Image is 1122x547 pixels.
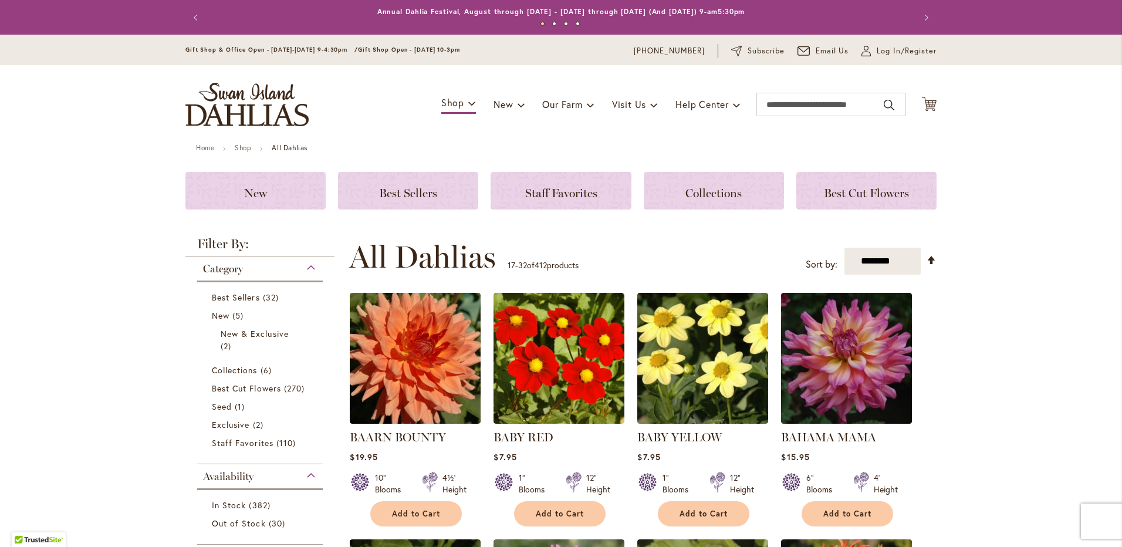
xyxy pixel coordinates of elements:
span: Best Sellers [379,186,437,200]
a: Collections [212,364,311,376]
span: Best Cut Flowers [212,383,281,394]
a: Staff Favorites [212,437,311,449]
span: 32 [263,291,282,303]
span: Collections [212,364,258,376]
strong: All Dahlias [272,143,307,152]
span: 382 [249,499,273,511]
a: [PHONE_NUMBER] [634,45,705,57]
div: 4½' Height [442,472,467,495]
span: Add to Cart [823,509,871,519]
span: Availability [203,470,254,483]
a: Subscribe [731,45,785,57]
span: 6 [261,364,275,376]
span: 110 [276,437,299,449]
span: 412 [535,259,547,271]
span: Collections [685,186,742,200]
span: Subscribe [748,45,785,57]
a: Annual Dahlia Festival, August through [DATE] - [DATE] through [DATE] (And [DATE]) 9-am5:30pm [377,7,745,16]
span: 32 [518,259,527,271]
a: BAARN BOUNTY [350,430,446,444]
span: Category [203,262,243,275]
span: Add to Cart [680,509,728,519]
span: Help Center [675,98,729,110]
span: $15.95 [781,451,809,462]
div: 4' Height [874,472,898,495]
span: $19.95 [350,451,377,462]
a: New [212,309,311,322]
span: New [212,310,229,321]
span: Best Cut Flowers [824,186,909,200]
a: BABY RED [494,430,553,444]
a: Best Sellers [212,291,311,303]
button: Add to Cart [802,501,893,526]
span: 2 [221,340,234,352]
span: Gift Shop & Office Open - [DATE]-[DATE] 9-4:30pm / [185,46,358,53]
span: 2 [253,418,266,431]
button: Previous [185,6,209,29]
a: Best Cut Flowers [796,172,937,210]
a: Exclusive [212,418,311,431]
a: Best Cut Flowers [212,382,311,394]
a: Staff Favorites [491,172,631,210]
img: Baarn Bounty [350,293,481,424]
div: 6" Blooms [806,472,839,495]
span: Out of Stock [212,518,266,529]
img: Bahama Mama [781,293,912,424]
span: Add to Cart [536,509,584,519]
div: 12" Height [586,472,610,495]
span: Seed [212,401,232,412]
a: BAHAMA MAMA [781,430,876,444]
span: 17 [508,259,515,271]
img: BABY RED [494,293,624,424]
div: 12" Height [730,472,754,495]
a: Out of Stock 30 [212,517,311,529]
span: New & Exclusive [221,328,289,339]
button: 4 of 4 [576,22,580,26]
span: Exclusive [212,419,249,430]
label: Sort by: [806,254,837,275]
span: Staff Favorites [212,437,273,448]
span: Visit Us [612,98,646,110]
div: 1" Blooms [663,472,695,495]
a: BABY RED [494,415,624,426]
div: 10" Blooms [375,472,408,495]
a: Seed [212,400,311,413]
a: BABY YELLOW [637,415,768,426]
button: Add to Cart [370,501,462,526]
span: Gift Shop Open - [DATE] 10-3pm [358,46,460,53]
a: store logo [185,83,309,126]
a: In Stock 382 [212,499,311,511]
span: All Dahlias [349,239,496,275]
span: 5 [232,309,246,322]
span: 30 [269,517,288,529]
a: Collections [644,172,784,210]
button: 3 of 4 [564,22,568,26]
button: Add to Cart [658,501,749,526]
span: 270 [284,382,307,394]
button: 1 of 4 [540,22,545,26]
button: 2 of 4 [552,22,556,26]
a: Best Sellers [338,172,478,210]
a: New &amp; Exclusive [221,327,302,352]
strong: Filter By: [185,238,334,256]
span: Our Farm [542,98,582,110]
span: Log In/Register [877,45,937,57]
a: Shop [235,143,251,152]
span: Email Us [816,45,849,57]
span: $7.95 [494,451,516,462]
p: - of products [508,256,579,275]
button: Next [913,6,937,29]
div: 1" Blooms [519,472,552,495]
span: Add to Cart [392,509,440,519]
span: Staff Favorites [525,186,597,200]
span: 1 [235,400,248,413]
span: New [494,98,513,110]
span: In Stock [212,499,246,511]
a: BABY YELLOW [637,430,722,444]
button: Add to Cart [514,501,606,526]
a: Email Us [797,45,849,57]
span: Best Sellers [212,292,260,303]
a: Baarn Bounty [350,415,481,426]
a: Log In/Register [861,45,937,57]
img: BABY YELLOW [637,293,768,424]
